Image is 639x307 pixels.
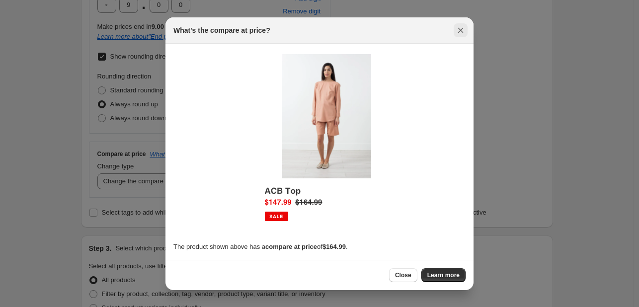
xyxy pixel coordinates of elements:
[173,25,270,35] h2: What's the compare at price?
[322,243,346,250] b: $164.99
[421,268,466,282] a: Learn more
[395,271,411,279] span: Close
[258,52,381,234] img: Compare at price example
[389,268,417,282] button: Close
[265,243,317,250] b: compare at price
[454,23,468,37] button: Close
[427,271,460,279] span: Learn more
[173,242,466,252] p: The product shown above has a of .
